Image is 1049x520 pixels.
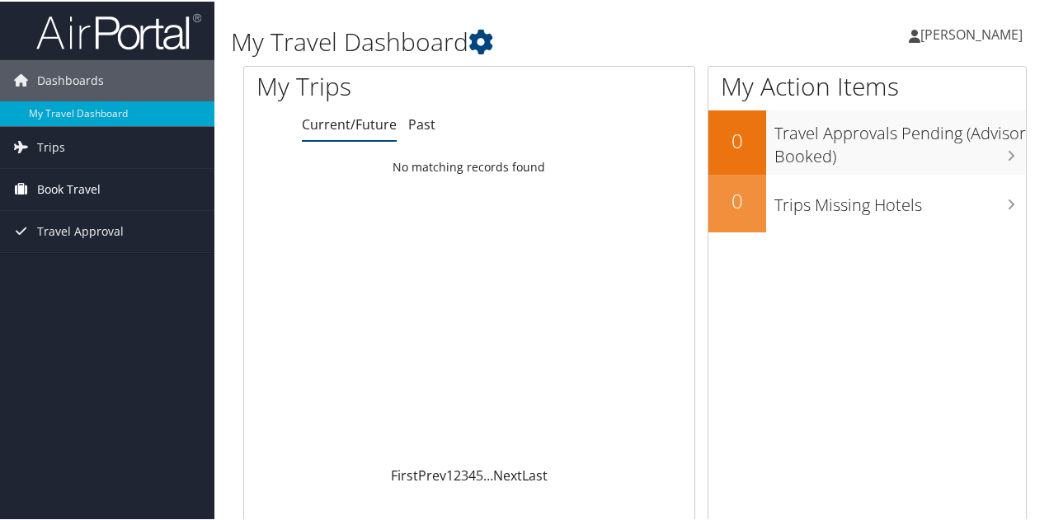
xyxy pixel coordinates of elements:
a: Prev [418,465,446,483]
span: Book Travel [37,167,101,208]
span: [PERSON_NAME] [920,24,1023,42]
a: Current/Future [302,114,397,132]
span: Trips [37,125,65,166]
span: Dashboards [37,59,104,100]
td: No matching records found [244,151,694,180]
a: [PERSON_NAME] [909,8,1039,58]
a: 4 [468,465,476,483]
h3: Travel Approvals Pending (Advisor Booked) [774,112,1026,166]
a: 0Travel Approvals Pending (Advisor Booked) [708,109,1026,172]
span: Travel Approval [37,209,124,251]
a: First [391,465,418,483]
a: 5 [476,465,483,483]
a: 3 [461,465,468,483]
img: airportal-logo.png [36,11,201,49]
h1: My Action Items [708,68,1026,102]
h3: Trips Missing Hotels [774,184,1026,215]
a: Last [522,465,548,483]
a: 0Trips Missing Hotels [708,173,1026,231]
h1: My Trips [256,68,494,102]
a: 2 [454,465,461,483]
a: Past [408,114,435,132]
span: … [483,465,493,483]
h2: 0 [708,125,766,153]
a: 1 [446,465,454,483]
a: Next [493,465,522,483]
h2: 0 [708,185,766,213]
h1: My Travel Dashboard [231,23,769,58]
